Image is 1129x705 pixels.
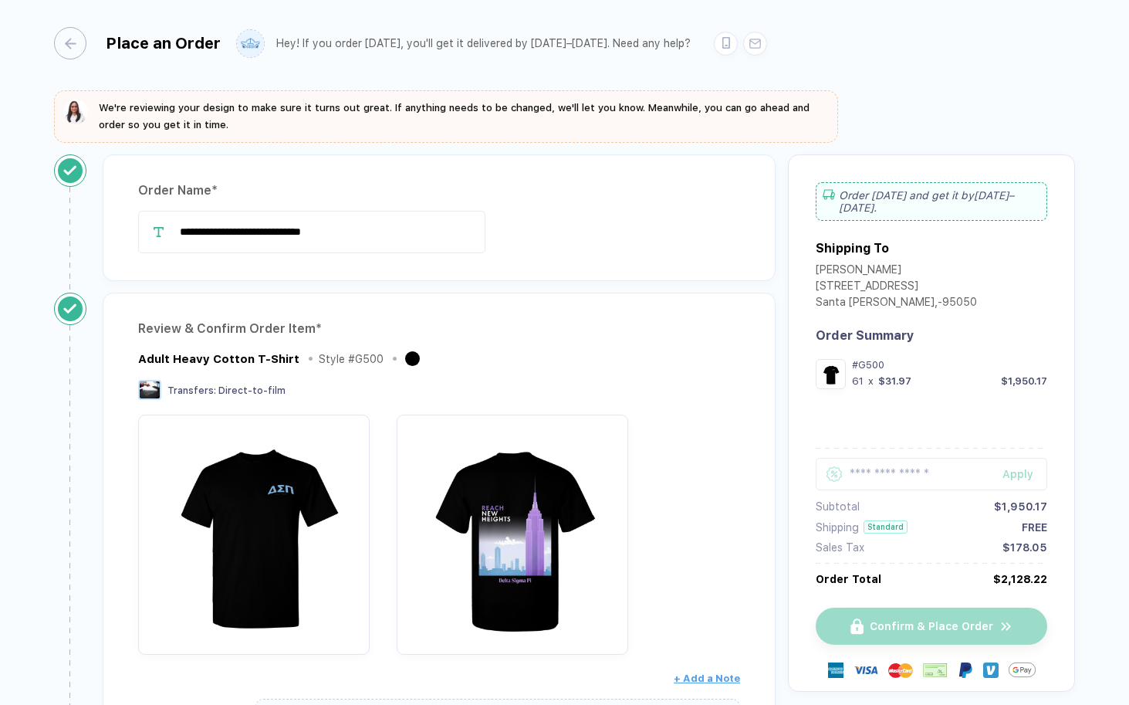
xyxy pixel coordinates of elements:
img: b080d4a0-eee6-4d4a-afff-4f5fc6290858_nt_front_1755134467234.jpg [146,422,362,639]
img: master-card [888,658,913,683]
div: $1,950.17 [994,500,1047,513]
div: 61 [852,375,864,387]
div: Style # G500 [319,353,384,365]
div: Shipping To [816,241,889,256]
div: $2,128.22 [993,573,1047,585]
div: Standard [864,520,908,534]
button: Apply [983,458,1047,490]
div: FREE [1022,521,1047,534]
div: Shipping [816,521,859,534]
div: Santa [PERSON_NAME] , - 95050 [816,296,977,312]
div: Sales Tax [816,541,864,554]
img: GPay [1009,656,1036,683]
img: cheque [923,663,948,678]
img: Venmo [983,663,999,678]
img: b080d4a0-eee6-4d4a-afff-4f5fc6290858_nt_front_1755134467234.jpg [820,363,842,385]
div: x [867,375,875,387]
div: [PERSON_NAME] [816,263,977,280]
div: #G500 [852,359,1047,371]
div: [STREET_ADDRESS] [816,280,977,296]
div: Apply [1002,468,1047,480]
img: user profile [237,30,264,57]
img: Paypal [958,663,973,678]
div: Subtotal [816,500,860,513]
img: express [828,663,843,678]
span: Direct-to-film [218,385,286,396]
div: $178.05 [1002,541,1047,554]
img: Transfers [138,380,161,400]
div: Place an Order [106,34,221,53]
div: Order Summary [816,328,1047,343]
div: Order Total [816,573,881,585]
div: Hey! If you order [DATE], you'll get it delivered by [DATE]–[DATE]. Need any help? [276,37,691,50]
div: Review & Confirm Order Item [138,317,740,341]
img: visa [854,658,878,683]
span: Transfers : [167,385,216,396]
button: We're reviewing your design to make sure it turns out great. If anything needs to be changed, we'... [63,100,829,134]
span: We're reviewing your design to make sure it turns out great. If anything needs to be changed, we'... [99,102,810,130]
div: $1,950.17 [1001,375,1047,387]
div: $31.97 [878,375,911,387]
button: + Add a Note [674,666,740,691]
div: Adult Heavy Cotton T-Shirt [138,352,299,366]
img: sophie [63,100,88,124]
div: Order [DATE] and get it by [DATE]–[DATE] . [816,182,1047,221]
div: Order Name [138,178,740,203]
span: + Add a Note [674,673,740,684]
img: b080d4a0-eee6-4d4a-afff-4f5fc6290858_nt_back_1755134467238.jpg [404,422,620,639]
